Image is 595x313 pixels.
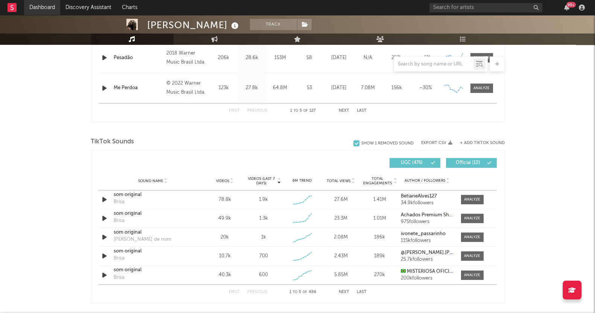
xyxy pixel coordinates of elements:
[413,84,438,92] div: ~ 30 %
[566,2,576,8] div: 99 +
[303,109,308,112] span: of
[114,229,192,236] a: som original
[323,271,358,279] div: 5.85M
[323,215,358,222] div: 23.3M
[362,271,397,279] div: 270k
[323,196,358,204] div: 27.6M
[114,210,192,217] a: som original
[259,252,268,260] div: 700
[384,54,409,62] div: 252k
[261,234,266,241] div: 1k
[216,179,229,183] span: Videos
[114,266,192,274] a: som original
[361,141,414,146] div: Show 1 Removed Sound
[212,84,236,92] div: 123k
[401,250,484,255] strong: @[PERSON_NAME].[PERSON_NAME]
[247,109,267,113] button: Previous
[446,158,497,168] button: Official(10)
[114,84,163,92] a: Me Perdoa
[229,290,240,294] button: First
[413,54,438,62] div: <5%
[296,54,323,62] div: 58
[401,238,453,243] div: 115k followers
[357,290,367,294] button: Last
[114,191,192,199] div: som original
[114,217,125,225] div: Brisa
[357,109,367,113] button: Last
[362,215,397,222] div: 1.01M
[293,290,297,294] span: to
[147,19,240,31] div: [PERSON_NAME]
[240,54,264,62] div: 28.6k
[394,161,429,165] span: UGC ( 476 )
[166,79,207,97] div: © 2022 Warner Music Brasil Ltda.
[285,178,320,184] div: 6M Trend
[355,54,380,62] div: N/A
[326,84,352,92] div: [DATE]
[401,219,453,225] div: 975 followers
[401,231,446,236] strong: ivonete_passarinho
[166,49,207,67] div: 2018 Warner Music Brasil Ltda.
[401,194,453,199] a: BetianeAlves127
[296,84,323,92] div: 53
[294,109,298,112] span: to
[384,84,409,92] div: 156k
[212,54,236,62] div: 206k
[268,54,292,62] div: 153M
[362,234,397,241] div: 186k
[355,84,380,92] div: 7.08M
[229,109,240,113] button: First
[460,141,505,145] button: + Add TikTok Sound
[282,106,324,115] div: 1 5 127
[421,141,452,145] button: Export CSV
[207,252,242,260] div: 10.7k
[327,179,350,183] span: Total Views
[114,236,171,243] div: [PERSON_NAME] de mim
[362,252,397,260] div: 189k
[282,288,324,297] div: 1 5 486
[259,196,268,204] div: 1.9k
[114,54,163,62] a: Pesadão
[390,158,440,168] button: UGC(476)
[207,271,242,279] div: 40.3k
[394,61,473,67] input: Search by song name or URL
[259,271,268,279] div: 600
[401,269,461,274] strong: 🇧🇷 MISTERIOSA OFICIAL 🇧🇷
[259,215,268,222] div: 1.3k
[401,194,437,199] strong: BetianeAlves127
[452,141,505,145] button: + Add TikTok Sound
[114,248,192,255] a: som original
[114,198,125,206] div: Brisa
[362,196,397,204] div: 1.41M
[207,196,242,204] div: 78.8k
[303,290,307,294] span: of
[247,290,267,294] button: Previous
[339,290,349,294] button: Next
[246,176,276,185] span: Videos (last 7 days)
[401,269,453,274] a: 🇧🇷 MISTERIOSA OFICIAL 🇧🇷
[250,19,297,30] button: Track
[564,5,569,11] button: 99+
[138,179,163,183] span: Sound Name
[323,234,358,241] div: 2.08M
[401,231,453,237] a: ivonete_passarinho
[91,137,134,146] span: TikTok Sounds
[401,213,453,218] a: Achados Premium Shopee
[323,252,358,260] div: 2.43M
[326,54,352,62] div: [DATE]
[268,84,292,92] div: 64.8M
[429,3,542,12] input: Search for artists
[114,274,125,281] div: Brisa
[401,276,453,281] div: 200k followers
[401,201,453,206] div: 34.9k followers
[451,161,485,165] span: Official ( 10 )
[362,176,393,185] span: Total Engagements
[401,250,453,255] a: @[PERSON_NAME].[PERSON_NAME]
[240,84,264,92] div: 27.8k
